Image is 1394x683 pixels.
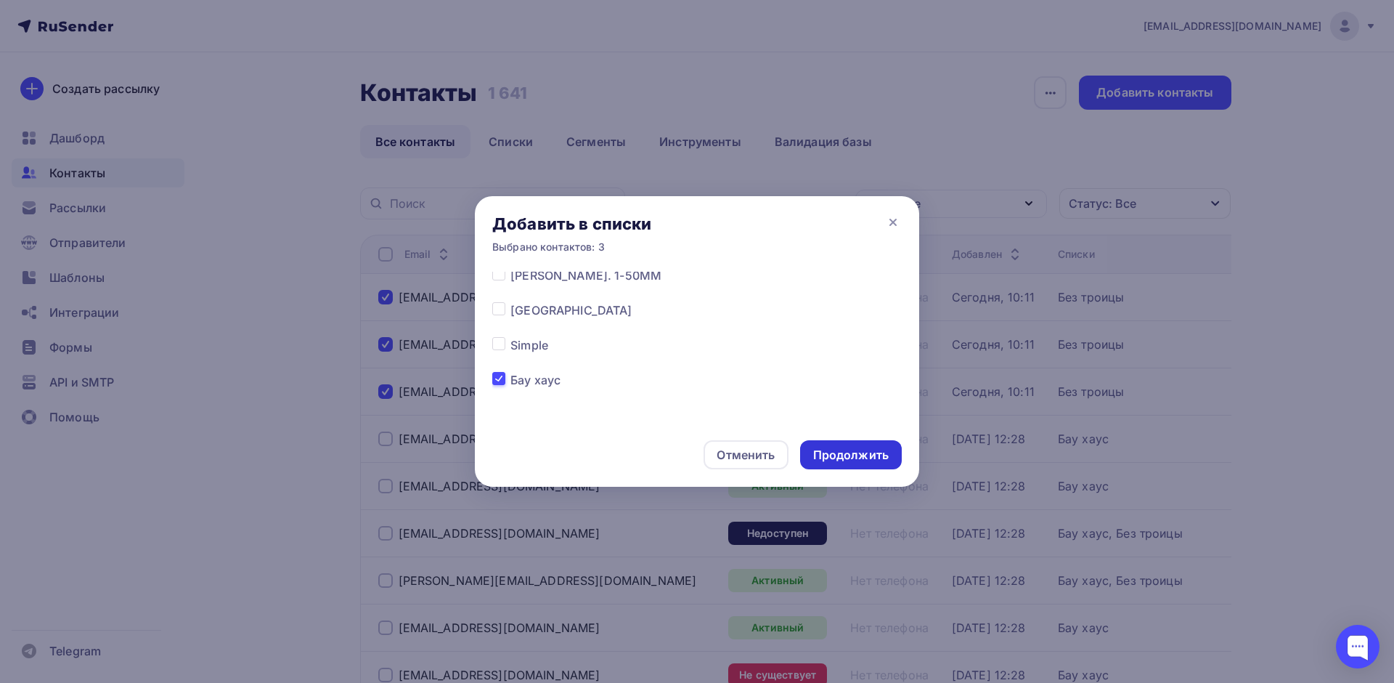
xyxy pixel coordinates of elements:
[510,302,632,319] span: [GEOGRAPHIC_DATA]
[492,214,651,234] div: Добавить в списки
[813,447,889,464] div: Продолжить
[717,446,775,464] div: Отменить
[510,371,561,389] span: Бау хаус
[510,267,661,284] span: [PERSON_NAME]. 1-50ММ
[492,240,651,254] div: Выбрано контактов: 3
[510,336,548,354] span: Simple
